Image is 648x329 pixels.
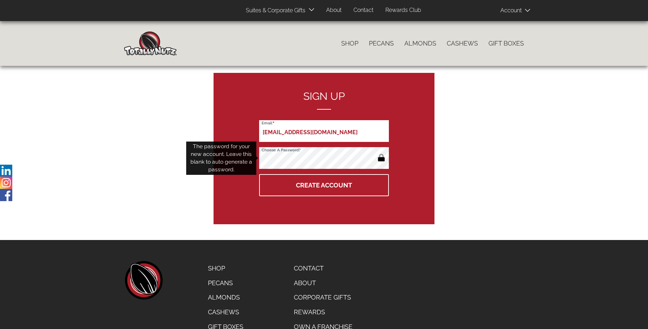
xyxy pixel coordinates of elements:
a: Shop [336,36,364,51]
a: Suites & Corporate Gifts [241,4,308,18]
a: Cashews [441,36,483,51]
img: Home [124,32,177,55]
a: Corporate Gifts [289,290,358,305]
a: About [289,276,358,290]
button: Create Account [259,174,389,196]
a: Contact [348,4,379,17]
a: Cashews [203,305,249,320]
a: Pecans [203,276,249,290]
a: home [124,261,163,300]
a: Almonds [399,36,441,51]
a: About [321,4,347,17]
a: Rewards [289,305,358,320]
a: Rewards Club [380,4,426,17]
a: Pecans [364,36,399,51]
div: The password for your new account. Leave this blank to auto generate a password. [186,142,256,175]
a: Shop [203,261,249,276]
a: Gift Boxes [483,36,529,51]
a: Almonds [203,290,249,305]
a: Contact [289,261,358,276]
input: Email [259,120,389,142]
h2: Sign up [259,90,389,110]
